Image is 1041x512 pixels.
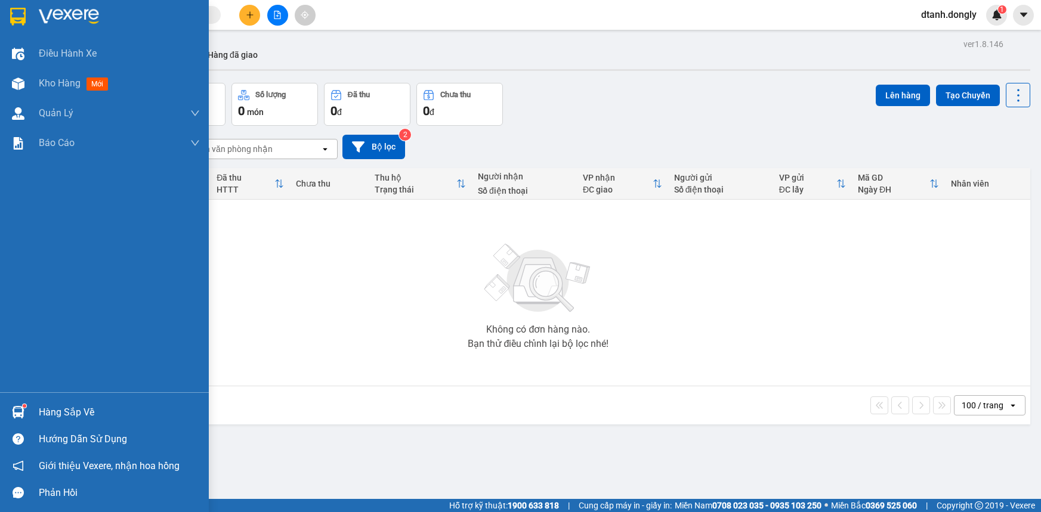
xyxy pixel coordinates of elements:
[190,138,200,148] span: down
[430,107,434,117] span: đ
[468,339,608,349] div: Bạn thử điều chỉnh lại bộ lọc nhé!
[926,499,928,512] span: |
[239,5,260,26] button: plus
[936,85,1000,106] button: Tạo Chuyến
[951,179,1024,188] div: Nhân viên
[39,77,81,89] span: Kho hàng
[10,8,26,26] img: logo-vxr
[568,499,570,512] span: |
[831,499,917,512] span: Miền Bắc
[190,108,200,118] span: down
[975,501,983,510] span: copyright
[23,404,26,408] sup: 1
[12,406,24,418] img: warehouse-icon
[211,168,290,200] th: Toggle SortBy
[912,7,986,22] span: dtanh.dongly
[852,168,945,200] th: Toggle SortBy
[579,499,672,512] span: Cung cấp máy in - giấy in:
[12,48,24,60] img: warehouse-icon
[13,487,24,498] span: message
[375,185,456,194] div: Trạng thái
[712,501,821,510] strong: 0708 023 035 - 0935 103 250
[320,144,330,154] svg: open
[246,11,254,19] span: plus
[674,185,767,194] div: Số điện thoại
[39,484,200,502] div: Phản hồi
[1013,5,1034,26] button: caret-down
[1018,10,1029,20] span: caret-down
[399,129,411,141] sup: 2
[255,91,286,99] div: Số lượng
[486,325,590,334] div: Không có đơn hàng nào.
[295,5,316,26] button: aim
[39,458,180,473] span: Giới thiệu Vexere, nhận hoa hồng
[508,501,559,510] strong: 1900 633 818
[39,135,75,150] span: Báo cáo
[217,185,274,194] div: HTTT
[217,173,274,182] div: Đã thu
[231,83,318,126] button: Số lượng0món
[478,186,571,196] div: Số điện thoại
[449,499,559,512] span: Hỗ trợ kỹ thuật:
[13,433,24,445] span: question-circle
[583,173,653,182] div: VP nhận
[369,168,472,200] th: Toggle SortBy
[416,83,503,126] button: Chưa thu0đ
[440,91,471,99] div: Chưa thu
[330,104,337,118] span: 0
[478,237,598,320] img: svg+xml;base64,PHN2ZyBjbGFzcz0ibGlzdC1wbHVnX19zdmciIHhtbG5zPSJodHRwOi8vd3d3LnczLm9yZy8yMDAwL3N2Zy...
[674,173,767,182] div: Người gửi
[824,503,828,508] span: ⚪️
[779,173,836,182] div: VP gửi
[577,168,668,200] th: Toggle SortBy
[301,11,309,19] span: aim
[13,460,24,471] span: notification
[198,41,267,69] button: Hàng đã giao
[858,173,929,182] div: Mã GD
[858,185,929,194] div: Ngày ĐH
[39,105,73,120] span: Quản Lý
[296,179,363,188] div: Chưa thu
[87,77,108,91] span: mới
[342,135,405,159] button: Bộ lọc
[583,185,653,194] div: ĐC giao
[39,404,200,421] div: Hàng sắp về
[1000,5,1004,14] span: 1
[1008,401,1018,410] svg: open
[273,11,282,19] span: file-add
[238,104,245,118] span: 0
[998,5,1006,14] sup: 1
[423,104,430,118] span: 0
[876,85,930,106] button: Lên hàng
[348,91,370,99] div: Đã thu
[866,501,917,510] strong: 0369 525 060
[478,172,571,181] div: Người nhận
[247,107,264,117] span: món
[12,77,24,90] img: warehouse-icon
[267,5,288,26] button: file-add
[39,430,200,448] div: Hướng dẫn sử dụng
[991,10,1002,20] img: icon-new-feature
[190,143,273,155] div: Chọn văn phòng nhận
[12,137,24,150] img: solution-icon
[962,399,1003,411] div: 100 / trang
[675,499,821,512] span: Miền Nam
[39,46,97,61] span: Điều hành xe
[779,185,836,194] div: ĐC lấy
[963,38,1003,51] div: ver 1.8.146
[375,173,456,182] div: Thu hộ
[12,107,24,120] img: warehouse-icon
[337,107,342,117] span: đ
[773,168,852,200] th: Toggle SortBy
[324,83,410,126] button: Đã thu0đ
